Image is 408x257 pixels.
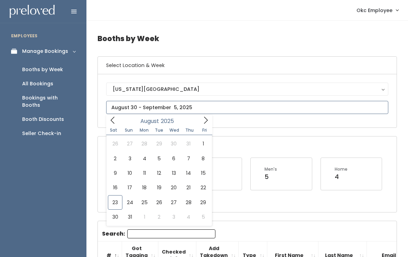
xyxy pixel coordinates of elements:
span: August 17, 2025 [122,180,137,195]
div: Booth Discounts [22,116,64,123]
span: August 23, 2025 [108,195,122,210]
span: July 26, 2025 [108,136,122,151]
span: Mon [137,128,152,132]
span: July 30, 2025 [167,136,181,151]
span: August 24, 2025 [122,195,137,210]
div: Manage Bookings [22,48,68,55]
span: August 25, 2025 [137,195,152,210]
div: [US_STATE][GEOGRAPHIC_DATA] [113,85,382,93]
span: July 28, 2025 [137,136,152,151]
span: August 19, 2025 [152,180,166,195]
span: September 5, 2025 [196,210,210,224]
span: August 15, 2025 [196,166,210,180]
input: August 30 - September 5, 2025 [106,101,388,114]
span: Wed [167,128,182,132]
img: preloved logo [10,5,55,18]
span: August 10, 2025 [122,166,137,180]
span: August 28, 2025 [181,195,196,210]
span: September 1, 2025 [137,210,152,224]
span: September 4, 2025 [181,210,196,224]
span: August 7, 2025 [181,151,196,166]
span: August 29, 2025 [196,195,210,210]
span: Thu [182,128,197,132]
div: Men's [265,166,277,172]
span: August 11, 2025 [137,166,152,180]
span: August 26, 2025 [152,195,166,210]
div: 5 [265,172,277,181]
h4: Booths by Week [98,29,397,48]
span: Sat [106,128,121,132]
h6: Select Location & Week [98,57,397,74]
span: August 4, 2025 [137,151,152,166]
div: All Bookings [22,80,53,87]
span: Sun [121,128,137,132]
label: Search: [102,229,215,238]
span: August 31, 2025 [122,210,137,224]
input: Year [159,117,180,125]
div: Bookings with Booths [22,94,75,109]
span: August [140,118,159,124]
span: September 2, 2025 [152,210,166,224]
span: August 13, 2025 [167,166,181,180]
span: August 1, 2025 [196,136,210,151]
span: Fri [197,128,212,132]
span: July 27, 2025 [122,136,137,151]
span: August 8, 2025 [196,151,210,166]
span: August 30, 2025 [108,210,122,224]
span: August 18, 2025 [137,180,152,195]
span: Okc Employee [356,7,392,14]
span: September 3, 2025 [167,210,181,224]
span: August 21, 2025 [181,180,196,195]
span: August 5, 2025 [152,151,166,166]
div: 4 [335,172,347,181]
span: August 6, 2025 [167,151,181,166]
div: Booths by Week [22,66,63,73]
button: [US_STATE][GEOGRAPHIC_DATA] [106,83,388,96]
a: Okc Employee [350,3,405,18]
span: July 31, 2025 [181,136,196,151]
input: Search: [127,229,215,238]
div: Seller Check-in [22,130,61,137]
span: August 2, 2025 [108,151,122,166]
span: August 3, 2025 [122,151,137,166]
span: July 29, 2025 [152,136,166,151]
span: August 16, 2025 [108,180,122,195]
div: Home [335,166,347,172]
span: August 22, 2025 [196,180,210,195]
span: August 27, 2025 [167,195,181,210]
span: August 20, 2025 [167,180,181,195]
span: August 14, 2025 [181,166,196,180]
span: August 12, 2025 [152,166,166,180]
span: August 9, 2025 [108,166,122,180]
span: Tue [151,128,167,132]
